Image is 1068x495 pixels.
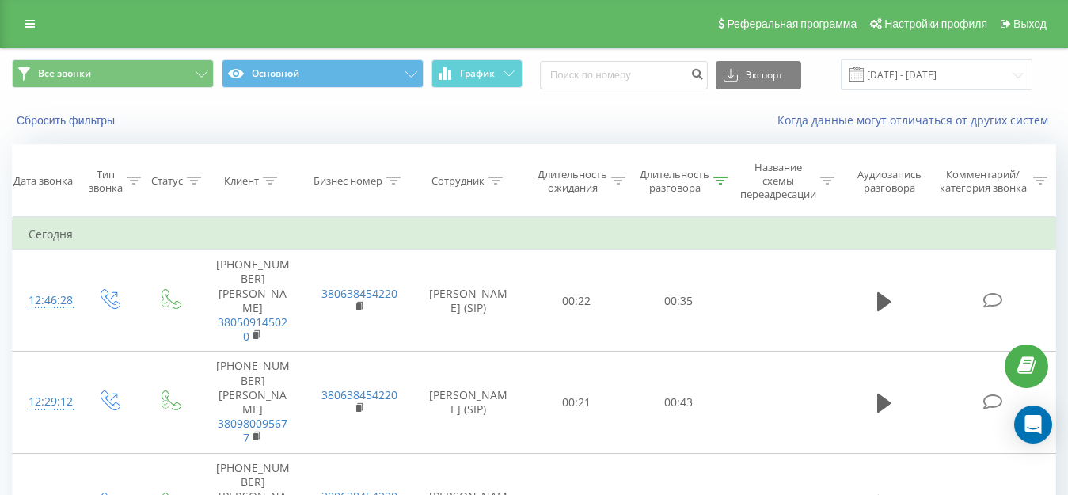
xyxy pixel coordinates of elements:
a: 380509145020 [218,314,287,344]
a: 380980095677 [218,416,287,445]
div: Клиент [224,174,259,188]
div: Длительность разговора [640,168,709,195]
div: 12:46:28 [29,285,62,316]
span: Реферальная программа [727,17,857,30]
a: 380638454220 [321,387,397,402]
div: Дата звонка [13,174,73,188]
div: Сотрудник [431,174,485,188]
div: Комментарий/категория звонка [937,168,1029,195]
span: График [460,68,495,79]
span: Все звонки [38,67,91,80]
td: [PHONE_NUMBER] [PERSON_NAME] [200,250,306,352]
td: 00:35 [628,250,730,352]
td: [PHONE_NUMBER] [PERSON_NAME] [200,352,306,453]
div: Аудиозапись разговора [849,168,929,195]
input: Поиск по номеру [540,61,708,89]
td: 00:43 [628,352,730,453]
div: Open Intercom Messenger [1014,406,1052,444]
td: [PERSON_NAME] (SIP) [412,352,526,453]
span: Выход [1013,17,1047,30]
td: 00:22 [526,250,628,352]
div: Тип звонка [89,168,123,195]
div: Бизнес номер [314,174,382,188]
button: Экспорт [716,61,801,89]
td: Сегодня [13,219,1056,250]
a: 380638454220 [321,286,397,301]
div: Статус [151,174,183,188]
button: Основной [222,59,424,88]
td: [PERSON_NAME] (SIP) [412,250,526,352]
button: Сбросить фильтры [12,113,123,128]
div: 12:29:12 [29,386,62,417]
td: 00:21 [526,352,628,453]
a: Когда данные могут отличаться от других систем [777,112,1056,128]
div: Длительность ожидания [538,168,607,195]
button: Все звонки [12,59,214,88]
div: Название схемы переадресации [740,161,816,201]
button: График [431,59,523,88]
span: Настройки профиля [884,17,987,30]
